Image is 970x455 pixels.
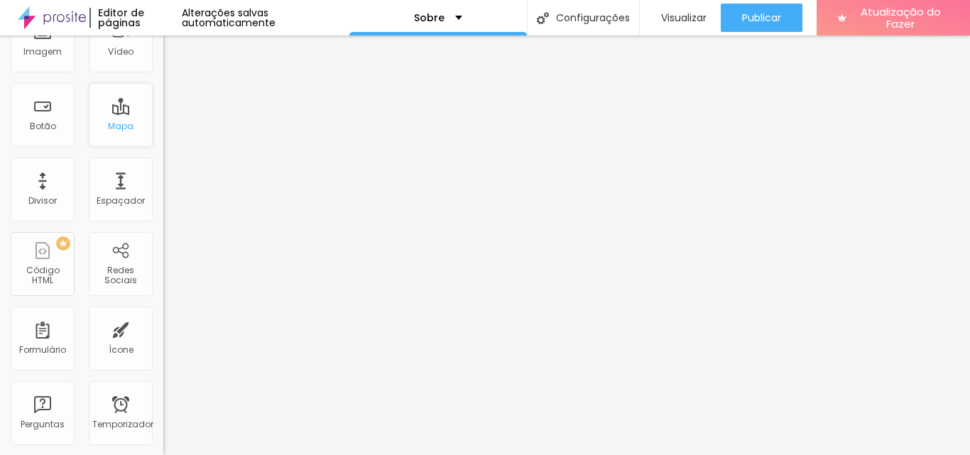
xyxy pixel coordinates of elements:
font: Botão [30,120,56,132]
button: Visualizar [640,4,721,32]
font: Redes Sociais [104,264,137,286]
font: Perguntas [21,418,65,430]
img: Ícone [537,12,549,24]
button: Publicar [721,4,802,32]
font: Alterações salvas automaticamente [182,6,276,30]
font: Formulário [19,344,66,356]
font: Código HTML [26,264,60,286]
font: Visualizar [661,11,707,25]
font: Imagem [23,45,62,57]
font: Sobre [414,11,445,25]
font: Divisor [28,194,57,207]
font: Mapa [108,120,133,132]
font: Atualização do Fazer [861,4,941,31]
font: Configurações [556,11,630,25]
font: Vídeo [108,45,133,57]
font: Publicar [742,11,781,25]
font: Espaçador [97,194,145,207]
font: Editor de páginas [98,6,144,30]
font: Ícone [109,344,133,356]
font: Temporizador [92,418,153,430]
